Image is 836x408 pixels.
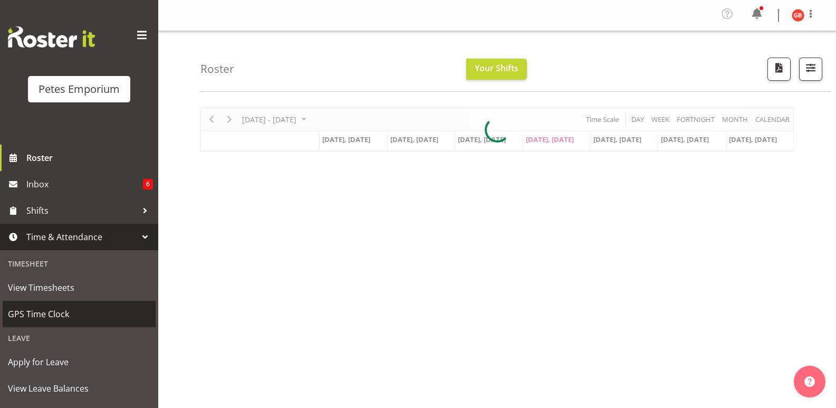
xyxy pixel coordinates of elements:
[466,59,527,80] button: Your Shifts
[3,349,156,375] a: Apply for Leave
[26,229,137,245] span: Time & Attendance
[8,354,150,370] span: Apply for Leave
[26,176,143,192] span: Inbox
[8,306,150,322] span: GPS Time Clock
[804,376,815,387] img: help-xxl-2.png
[767,58,791,81] button: Download a PDF of the roster according to the set date range.
[475,62,518,74] span: Your Shifts
[3,274,156,301] a: View Timesheets
[39,81,120,97] div: Petes Emporium
[200,63,234,75] h4: Roster
[3,375,156,402] a: View Leave Balances
[3,327,156,349] div: Leave
[26,203,137,219] span: Shifts
[143,179,153,189] span: 6
[792,9,804,22] img: gillian-byford11184.jpg
[3,253,156,274] div: Timesheet
[8,381,150,396] span: View Leave Balances
[799,58,822,81] button: Filter Shifts
[8,26,95,48] img: Rosterit website logo
[8,280,150,296] span: View Timesheets
[26,150,153,166] span: Roster
[3,301,156,327] a: GPS Time Clock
